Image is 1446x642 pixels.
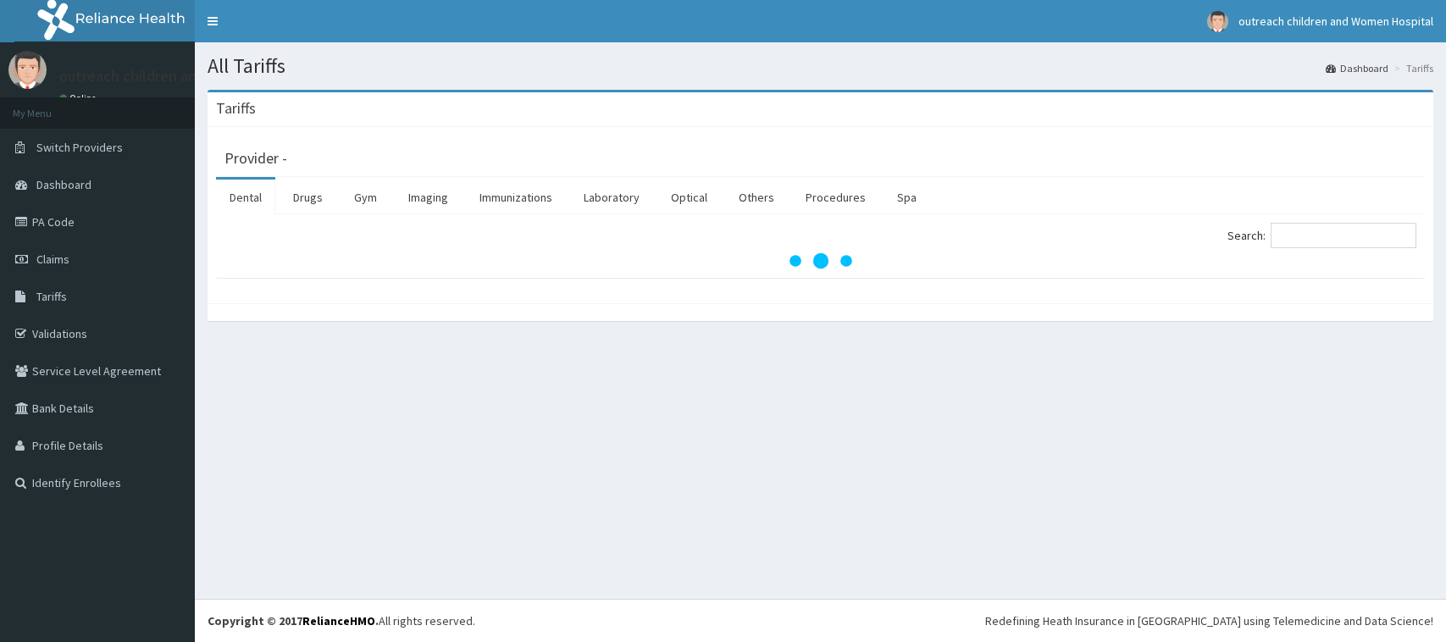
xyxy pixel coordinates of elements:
[280,180,336,215] a: Drugs
[1238,14,1433,29] span: outreach children and Women Hospital
[725,180,788,215] a: Others
[1390,61,1433,75] li: Tariffs
[792,180,879,215] a: Procedures
[36,289,67,304] span: Tariffs
[302,613,375,628] a: RelianceHMO
[224,151,287,166] h3: Provider -
[657,180,721,215] a: Optical
[216,180,275,215] a: Dental
[985,612,1433,629] div: Redefining Heath Insurance in [GEOGRAPHIC_DATA] using Telemedicine and Data Science!
[195,599,1446,642] footer: All rights reserved.
[466,180,566,215] a: Immunizations
[787,227,855,295] svg: audio-loading
[1227,223,1416,248] label: Search:
[216,101,256,116] h3: Tariffs
[395,180,462,215] a: Imaging
[59,92,100,104] a: Online
[1207,11,1228,32] img: User Image
[884,180,930,215] a: Spa
[36,140,123,155] span: Switch Providers
[59,69,317,84] p: outreach children and Women Hospital
[570,180,653,215] a: Laboratory
[1271,223,1416,248] input: Search:
[1326,61,1388,75] a: Dashboard
[341,180,391,215] a: Gym
[36,252,69,267] span: Claims
[36,177,91,192] span: Dashboard
[208,55,1433,77] h1: All Tariffs
[8,51,47,89] img: User Image
[208,613,379,628] strong: Copyright © 2017 .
